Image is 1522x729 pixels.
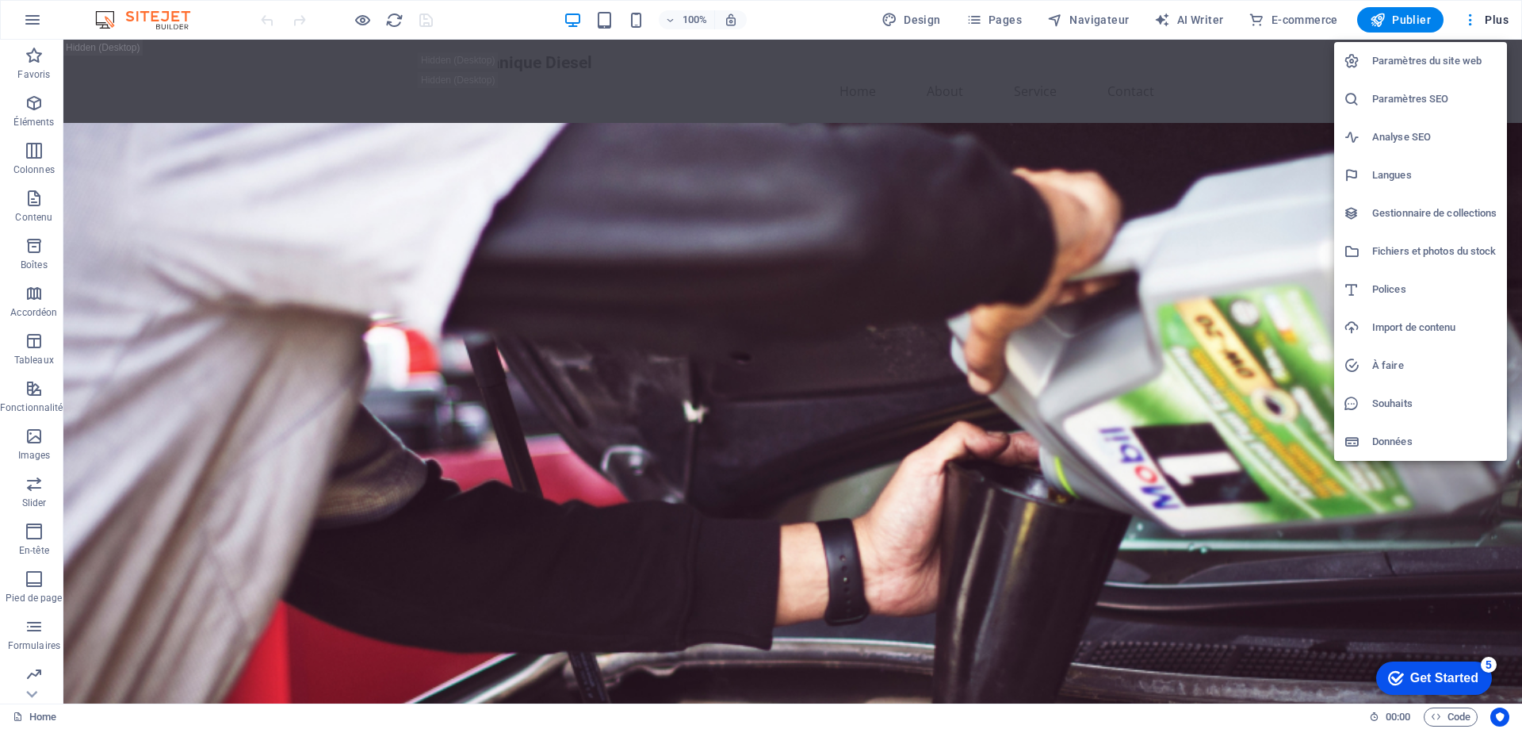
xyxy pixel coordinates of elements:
[1372,432,1497,451] h6: Données
[1372,204,1497,223] h6: Gestionnaire de collections
[13,8,128,41] div: Get Started 5 items remaining, 0% complete
[1372,356,1497,375] h6: À faire
[47,17,115,32] div: Get Started
[1372,166,1497,185] h6: Langues
[1372,280,1497,299] h6: Polices
[1372,318,1497,337] h6: Import de contenu
[117,3,133,19] div: 5
[1372,128,1497,147] h6: Analyse SEO
[1372,394,1497,413] h6: Souhaits
[1372,90,1497,109] h6: Paramètres SEO
[1372,52,1497,71] h6: Paramètres du site web
[1372,242,1497,261] h6: Fichiers et photos du stock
